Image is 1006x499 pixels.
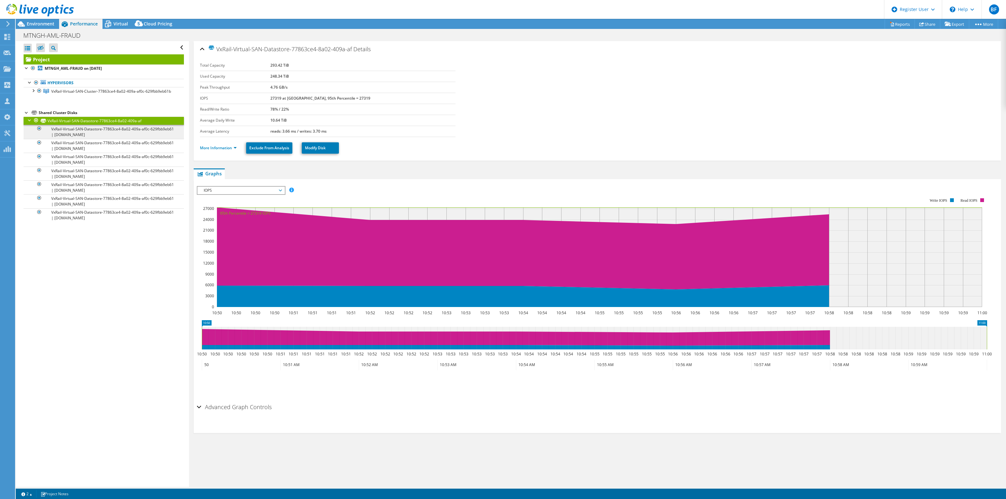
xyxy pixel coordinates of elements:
text: 24000 [203,217,214,222]
text: Write IOPS [930,198,947,203]
text: 10:53 [442,310,451,315]
text: 9000 [205,271,214,277]
text: 10:50 [270,310,279,315]
a: Project [24,54,184,64]
text: 18000 [203,239,214,244]
b: MTNGH_AML-FRAUD on [DATE] [45,66,102,71]
text: 10:53 [433,351,442,357]
text: 10:56 [668,351,678,357]
label: Used Capacity [200,73,270,80]
text: 10:52 [404,310,413,315]
text: 10:56 [681,351,691,357]
a: VxRail-Virtual-SAN-Datastore-77863ce4-8a02-409a-af0c-629fbb9eb61 | [DOMAIN_NAME] [24,125,184,139]
span: Environment [27,21,54,27]
text: 10:52 [354,351,364,357]
text: 10:54 [537,310,547,315]
text: 10:59 [958,310,968,315]
text: 10:50 [210,351,220,357]
a: Share [915,19,940,29]
text: 10:56 [707,351,717,357]
text: 10:59 [917,351,926,357]
span: Graphs [197,170,222,177]
text: 10:57 [748,310,758,315]
text: 10:51 [302,351,312,357]
text: 10:53 [459,351,468,357]
text: 10:51 [276,351,285,357]
text: 10:50 [197,351,207,357]
text: 10:57 [747,351,756,357]
b: 78% / 22% [270,107,289,112]
text: 10:57 [773,351,782,357]
text: 10:58 [864,351,874,357]
span: VxRail-Virtual-SAN-Cluster-77863ce4-8a02-409a-af0c-629fbb9eb61b [51,89,171,94]
text: 10:50 [231,310,241,315]
b: 27319 at [GEOGRAPHIC_DATA], 95th Percentile = 27319 [270,96,370,101]
text: 10:53 [498,351,508,357]
text: 10:58 [843,310,853,315]
a: More [969,19,998,29]
text: 95th Percentile = 27319 IOPS [220,211,271,216]
text: 10:55 [616,351,626,357]
text: 11:00 [982,351,992,357]
span: IOPS [201,187,281,194]
text: 10:56 [729,310,738,315]
span: Details [353,45,371,53]
text: 10:58 [824,310,834,315]
text: 15000 [203,249,214,255]
text: 10:55 [633,310,643,315]
text: 10:56 [690,310,700,315]
text: 10:54 [577,351,586,357]
text: 10:54 [576,310,585,315]
text: 10:58 [891,351,900,357]
a: VxRail-Virtual-SAN-Datastore-77863ce4-8a02-409a-af0c-629fbb9eb61 | [DOMAIN_NAME] [24,194,184,208]
text: 3000 [205,293,214,299]
text: 10:55 [655,351,665,357]
text: 10:59 [930,351,940,357]
text: 10:51 [341,351,351,357]
a: VxRail-Virtual-SAN-Datastore-77863ce4-8a02-409a-af0c-629fbb9eb61 | [DOMAIN_NAME] [24,167,184,180]
text: 10:51 [315,351,325,357]
text: 10:57 [760,351,770,357]
h1: MTNGH-AML-FRAUD [20,32,90,39]
label: Read/Write Ratio [200,106,270,112]
text: 10:51 [346,310,356,315]
b: 10.64 TiB [270,118,287,123]
a: VxRail-Virtual-SAN-Datastore-77863ce4-8a02-409a-af0c-629fbb9eb61 | [DOMAIN_NAME] [24,180,184,194]
text: 10:56 [694,351,704,357]
span: Cloud Pricing [144,21,172,27]
text: 10:59 [939,310,949,315]
text: 10:54 [518,310,528,315]
a: Reports [885,19,915,29]
text: 10:55 [590,351,600,357]
b: reads: 3.66 ms / writes: 3.70 ms [270,129,327,134]
text: 10:52 [380,351,390,357]
text: 10:54 [563,351,573,357]
span: Virtual [113,21,128,27]
text: 10:51 [308,310,318,315]
text: 10:50 [212,310,222,315]
text: 10:59 [943,351,953,357]
text: 10:56 [721,351,730,357]
text: 10:57 [799,351,809,357]
text: 10:57 [786,351,796,357]
text: 10:54 [537,351,547,357]
a: Export [940,19,969,29]
h2: Advanced Graph Controls [197,401,272,413]
text: 10:59 [904,351,913,357]
text: 10:53 [472,351,482,357]
text: 10:57 [805,310,815,315]
a: More Information [200,145,237,151]
text: 10:53 [480,310,490,315]
text: 10:55 [595,310,605,315]
a: Hypervisors [24,79,184,87]
text: 10:53 [446,351,456,357]
a: Project Notes [36,490,73,498]
text: 10:58 [838,351,848,357]
a: Modify Disk [302,142,339,154]
text: 10:54 [550,351,560,357]
text: 10:56 [733,351,743,357]
text: 21000 [203,228,214,233]
text: 10:59 [969,351,979,357]
label: Average Daily Write [200,117,270,123]
text: 10:55 [603,351,612,357]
